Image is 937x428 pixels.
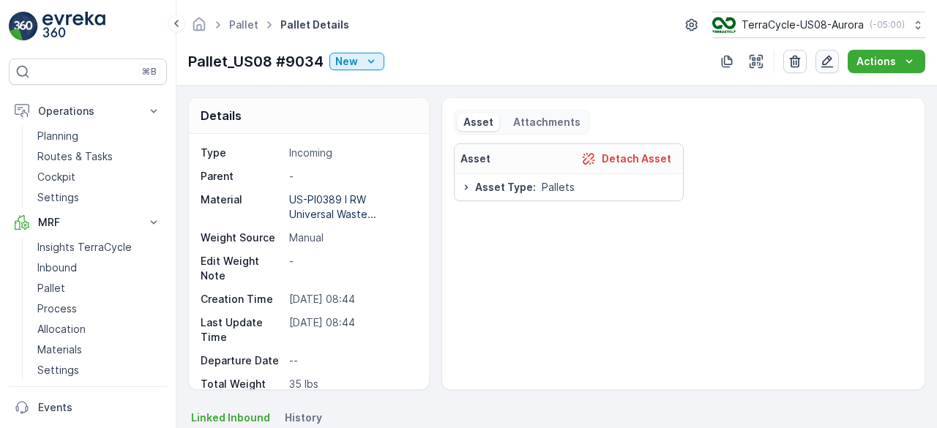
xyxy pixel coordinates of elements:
[78,337,113,349] span: Pallets
[37,170,75,184] p: Cockpit
[201,107,242,124] p: Details
[38,104,138,119] p: Operations
[511,115,581,129] p: Attachments
[602,151,671,166] p: Detach Asset
[870,19,905,31] p: ( -05:00 )
[742,18,864,32] p: TerraCycle-US08-Aurora
[201,192,283,222] p: Material
[289,292,414,307] p: [DATE] 08:44
[329,53,384,70] button: New
[201,292,283,307] p: Creation Time
[37,281,65,296] p: Pallet
[31,187,167,208] a: Settings
[37,342,82,357] p: Materials
[31,146,167,167] a: Routes & Tasks
[277,18,352,32] span: Pallet Details
[201,169,283,184] p: Parent
[201,353,283,368] p: Departure Date
[12,312,82,325] span: Tare Weight :
[12,337,78,349] span: Asset Type :
[31,360,167,380] a: Settings
[62,361,362,373] span: US-PI0355 I RW Universal Waste: Lamps (all bulbs\ballasts)
[9,12,38,41] img: logo
[856,54,896,69] p: Actions
[31,126,167,146] a: Planning
[289,315,414,345] p: [DATE] 08:44
[229,18,258,31] a: Pallet
[48,240,144,252] span: Pallet_US08 #8983
[31,278,167,299] a: Pallet
[289,169,414,184] p: -
[460,151,490,166] p: Asset
[9,393,167,422] a: Events
[411,12,523,30] p: Pallet_US08 #8983
[31,237,167,258] a: Insights TerraCycle
[289,353,414,368] p: --
[201,377,283,391] p: Total Weight
[82,312,94,325] span: 35
[289,377,414,391] p: 35 lbs
[542,180,575,195] span: Pallets
[191,410,270,425] span: Linked Inbound
[335,54,358,69] p: New
[712,17,736,33] img: image_ci7OI47.png
[37,260,77,275] p: Inbound
[289,230,414,245] p: Manual
[201,230,283,245] p: Weight Source
[31,339,167,360] a: Materials
[77,288,99,301] span: 1081
[142,66,157,78] p: ⌘B
[201,315,283,345] p: Last Update Time
[31,258,167,278] a: Inbound
[188,50,324,72] p: Pallet_US08 #9034
[191,22,207,34] a: Homepage
[12,264,86,277] span: Total Weight :
[37,301,77,316] p: Process
[37,240,132,255] p: Insights TerraCycle
[848,50,925,73] button: Actions
[9,97,167,126] button: Operations
[712,12,925,38] button: TerraCycle-US08-Aurora(-05:00)
[289,254,414,283] p: -
[463,115,493,129] p: Asset
[289,193,376,220] p: US-PI0389 I RW Universal Waste...
[37,190,79,205] p: Settings
[12,361,62,373] span: Material :
[201,146,283,160] p: Type
[37,363,79,378] p: Settings
[86,264,105,277] span: 1116
[31,319,167,339] a: Allocation
[37,149,113,164] p: Routes & Tasks
[31,167,167,187] a: Cockpit
[575,150,677,168] button: Detach Asset
[475,180,536,195] span: Asset Type :
[38,215,138,230] p: MRF
[37,322,86,337] p: Allocation
[12,288,77,301] span: Net Weight :
[289,146,414,160] p: Incoming
[285,410,322,425] span: History
[31,299,167,319] a: Process
[9,208,167,237] button: MRF
[201,254,283,283] p: Edit Weight Note
[12,240,48,252] span: Name :
[38,400,161,415] p: Events
[37,129,78,143] p: Planning
[42,12,105,41] img: logo_light-DOdMpM7g.png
